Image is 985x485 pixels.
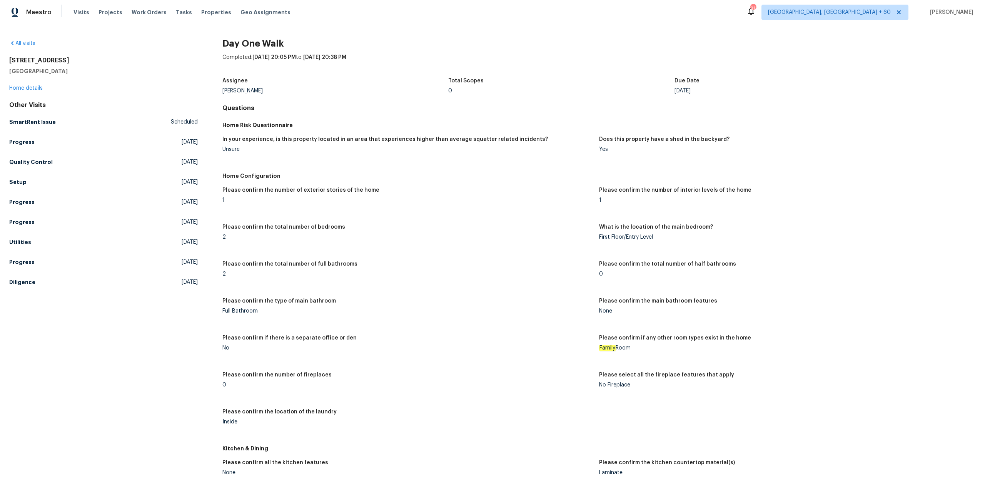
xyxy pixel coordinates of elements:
[750,5,756,12] div: 813
[599,224,713,230] h5: What is the location of the main bedroom?
[182,138,198,146] span: [DATE]
[182,238,198,246] span: [DATE]
[448,88,674,94] div: 0
[222,172,976,180] h5: Home Configuration
[599,187,751,193] h5: Please confirm the number of interior levels of the home
[9,218,35,226] h5: Progress
[182,158,198,166] span: [DATE]
[9,118,56,126] h5: SmartRent Issue
[599,345,970,351] div: Room
[222,137,548,142] h5: In your experience, is this property located in an area that experiences higher than average squa...
[222,88,449,94] div: [PERSON_NAME]
[222,308,593,314] div: Full Bathroom
[599,147,970,152] div: Yes
[9,135,198,149] a: Progress[DATE]
[222,409,337,415] h5: Please confirm the location of the laundry
[73,8,89,16] span: Visits
[768,8,891,16] span: [GEOGRAPHIC_DATA], [GEOGRAPHIC_DATA] + 60
[9,258,35,266] h5: Progress
[222,470,593,475] div: None
[222,234,593,240] div: 2
[222,40,976,47] h2: Day One Walk
[9,57,198,64] h2: [STREET_ADDRESS]
[674,78,700,84] h5: Due Date
[599,345,616,351] em: Family
[222,372,332,378] h5: Please confirm the number of fireplaces
[222,345,593,351] div: No
[9,155,198,169] a: Quality Control[DATE]
[171,118,198,126] span: Scheduled
[222,261,357,267] h5: Please confirm the total number of full bathrooms
[222,121,976,129] h5: Home Risk Questionnaire
[222,382,593,388] div: 0
[182,278,198,286] span: [DATE]
[132,8,167,16] span: Work Orders
[182,218,198,226] span: [DATE]
[222,335,357,341] h5: Please confirm if there is a separate office or den
[201,8,231,16] span: Properties
[9,195,198,209] a: Progress[DATE]
[222,104,976,112] h4: Questions
[9,178,27,186] h5: Setup
[222,78,248,84] h5: Assignee
[176,10,192,15] span: Tasks
[599,197,970,203] div: 1
[599,382,970,388] div: No Fireplace
[222,197,593,203] div: 1
[9,115,198,129] a: SmartRent IssueScheduled
[222,224,345,230] h5: Please confirm the total number of bedrooms
[599,137,730,142] h5: Does this property have a shed in the backyard?
[9,198,35,206] h5: Progress
[9,175,198,189] a: Setup[DATE]
[9,278,35,286] h5: Diligence
[9,101,198,109] div: Other Visits
[9,85,43,91] a: Home details
[222,460,328,465] h5: Please confirm all the kitchen features
[222,445,976,452] h5: Kitchen & Dining
[599,298,717,304] h5: Please confirm the main bathroom features
[222,419,593,425] div: Inside
[222,298,336,304] h5: Please confirm the type of main bathroom
[252,55,296,60] span: [DATE] 20:05 PM
[9,41,35,46] a: All visits
[98,8,122,16] span: Projects
[9,275,198,289] a: Diligence[DATE]
[222,187,379,193] h5: Please confirm the number of exterior stories of the home
[674,88,901,94] div: [DATE]
[599,234,970,240] div: First Floor/Entry Level
[448,78,484,84] h5: Total Scopes
[599,470,970,475] div: Laminate
[9,255,198,269] a: Progress[DATE]
[927,8,973,16] span: [PERSON_NAME]
[9,215,198,229] a: Progress[DATE]
[9,238,31,246] h5: Utilities
[303,55,346,60] span: [DATE] 20:38 PM
[9,235,198,249] a: Utilities[DATE]
[222,147,593,152] div: Unsure
[182,198,198,206] span: [DATE]
[599,308,970,314] div: None
[599,460,735,465] h5: Please confirm the kitchen countertop material(s)
[599,335,751,341] h5: Please confirm if any other room types exist in the home
[240,8,290,16] span: Geo Assignments
[222,54,976,74] div: Completed: to
[9,158,53,166] h5: Quality Control
[9,138,35,146] h5: Progress
[599,271,970,277] div: 0
[599,372,734,378] h5: Please select all the fireplace features that apply
[9,67,198,75] h5: [GEOGRAPHIC_DATA]
[222,271,593,277] div: 2
[182,258,198,266] span: [DATE]
[26,8,52,16] span: Maestro
[599,261,736,267] h5: Please confirm the total number of half bathrooms
[182,178,198,186] span: [DATE]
